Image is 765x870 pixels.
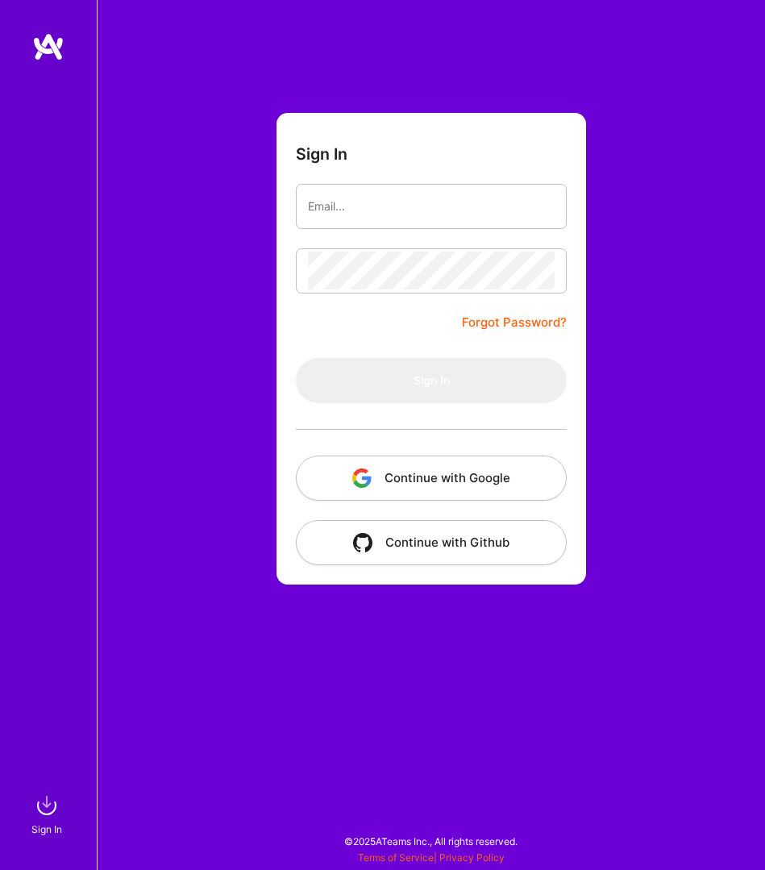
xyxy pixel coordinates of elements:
[34,789,63,838] a: sign inSign In
[31,789,63,822] img: sign in
[296,520,567,565] button: Continue with Github
[358,851,434,864] a: Terms of Service
[32,32,64,61] img: logo
[296,358,567,403] button: Sign In
[296,145,347,164] h3: Sign In
[358,851,505,864] span: |
[31,822,62,838] div: Sign In
[352,468,372,488] img: icon
[97,822,765,862] div: © 2025 ATeams Inc., All rights reserved.
[353,533,372,552] img: icon
[296,456,567,501] button: Continue with Google
[308,187,555,226] input: Email...
[462,313,567,332] a: Forgot Password?
[439,851,505,864] a: Privacy Policy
